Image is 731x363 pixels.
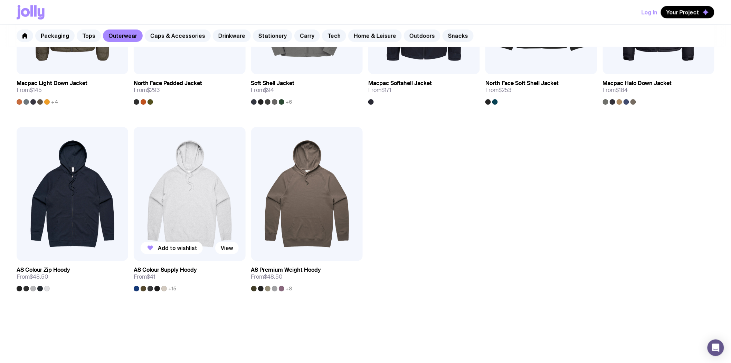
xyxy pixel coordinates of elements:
a: View [215,242,239,254]
a: Drinkware [213,29,251,42]
span: $41 [147,273,155,280]
a: Caps & Accessories [145,29,211,42]
span: From [251,273,283,280]
span: From [134,87,160,94]
a: Macpac Light Down JacketFrom$145+4 [17,74,128,105]
h3: Macpac Light Down Jacket [17,80,87,87]
h3: Macpac Halo Down Jacket [603,80,672,87]
span: +15 [168,286,176,291]
span: $293 [147,86,160,94]
h3: AS Premium Weight Hoody [251,267,321,273]
span: $253 [499,86,511,94]
span: From [251,87,274,94]
span: +4 [51,99,58,105]
a: Soft Shell JacketFrom$94+6 [251,74,363,105]
span: Add to wishlist [158,244,197,251]
h3: North Face Soft Shell Jacket [485,80,559,87]
a: North Face Padded JacketFrom$293 [134,74,245,105]
a: AS Colour Supply HoodyFrom$41+15 [134,261,245,291]
a: Outdoors [404,29,440,42]
span: $184 [616,86,628,94]
h3: AS Colour Zip Hoody [17,267,70,273]
a: Snacks [443,29,474,42]
button: Log In [642,6,657,18]
span: From [368,87,391,94]
span: Your Project [666,9,699,16]
a: Home & Leisure [348,29,402,42]
span: $48.50 [264,273,283,280]
h3: North Face Padded Jacket [134,80,202,87]
button: Your Project [661,6,714,18]
span: +8 [286,286,292,291]
span: From [603,87,628,94]
span: From [134,273,155,280]
span: From [485,87,511,94]
span: From [17,273,48,280]
h3: Macpac Softshell Jacket [368,80,432,87]
a: Tops [77,29,101,42]
h3: AS Colour Supply Hoody [134,267,197,273]
span: $48.50 [30,273,48,280]
span: $94 [264,86,274,94]
a: North Face Soft Shell JacketFrom$253 [485,74,597,105]
a: AS Premium Weight HoodyFrom$48.50+8 [251,261,363,291]
span: $171 [381,86,391,94]
span: $145 [30,86,42,94]
a: Stationery [253,29,292,42]
div: Open Intercom Messenger [708,339,724,356]
a: Outerwear [103,29,143,42]
a: Macpac Halo Down JacketFrom$184 [603,74,714,105]
a: Packaging [35,29,75,42]
a: AS Colour Zip HoodyFrom$48.50 [17,261,128,291]
a: Macpac Softshell JacketFrom$171 [368,74,480,105]
h3: Soft Shell Jacket [251,80,295,87]
button: Add to wishlist [141,242,203,254]
span: +6 [286,99,292,105]
a: Tech [322,29,346,42]
span: From [17,87,42,94]
a: Carry [294,29,320,42]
